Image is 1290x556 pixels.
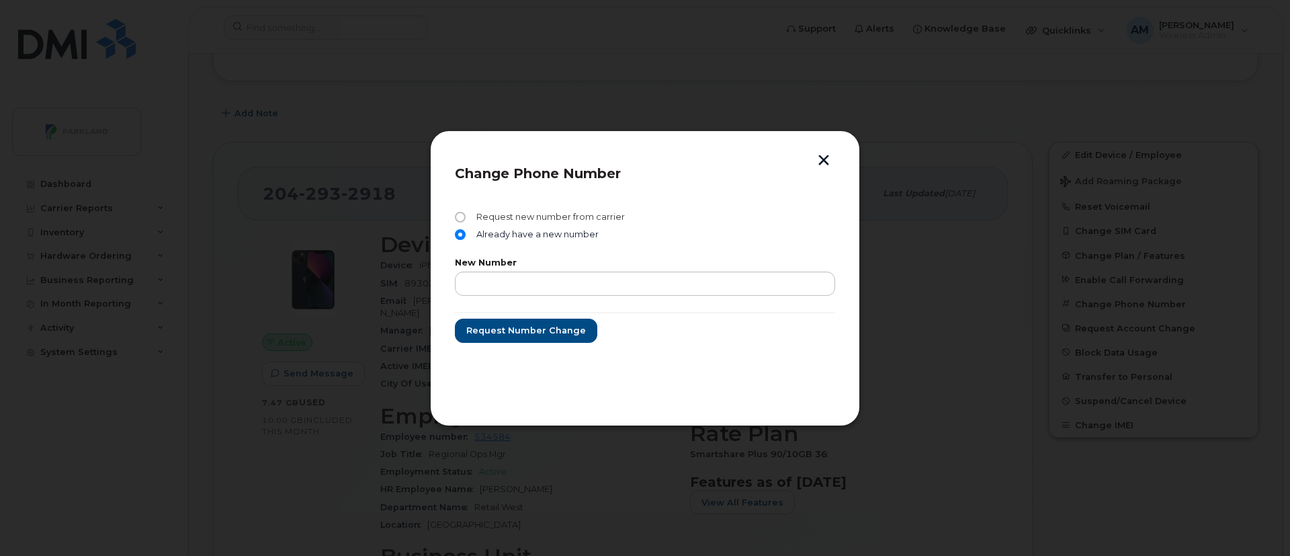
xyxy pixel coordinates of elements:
[455,212,466,223] input: Request new number from carrier
[455,165,621,182] span: Change Phone Number
[471,229,599,240] span: Already have a new number
[471,212,625,223] span: Request new number from carrier
[455,319,597,343] button: Request number change
[455,229,466,240] input: Already have a new number
[466,324,586,337] span: Request number change
[455,259,835,268] label: New Number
